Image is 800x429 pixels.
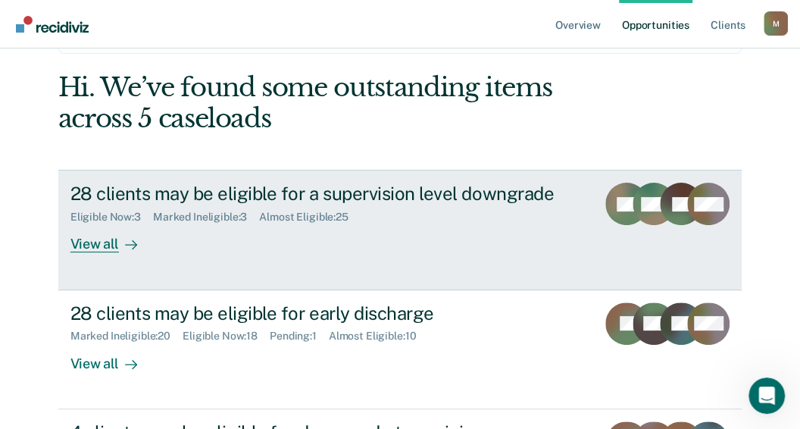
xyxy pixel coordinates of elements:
[70,343,155,372] div: View all
[183,330,270,343] div: Eligible Now : 18
[70,330,183,343] div: Marked Ineligible : 20
[70,211,153,224] div: Eligible Now : 3
[153,211,259,224] div: Marked Ineligible : 3
[764,11,788,36] button: Profile dropdown button
[259,211,361,224] div: Almost Eligible : 25
[58,72,605,134] div: Hi. We’ve found some outstanding items across 5 caseloads
[58,170,742,290] a: 28 clients may be eligible for a supervision level downgradeEligible Now:3Marked Ineligible:3Almo...
[70,224,155,253] div: View all
[270,330,329,343] div: Pending : 1
[70,183,584,205] div: 28 clients may be eligible for a supervision level downgrade
[329,330,429,343] div: Almost Eligible : 10
[58,290,742,409] a: 28 clients may be eligible for early dischargeMarked Ineligible:20Eligible Now:18Pending:1Almost ...
[748,377,785,414] iframe: Intercom live chat
[70,302,584,324] div: 28 clients may be eligible for early discharge
[16,16,89,33] img: Recidiviz
[764,11,788,36] div: M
